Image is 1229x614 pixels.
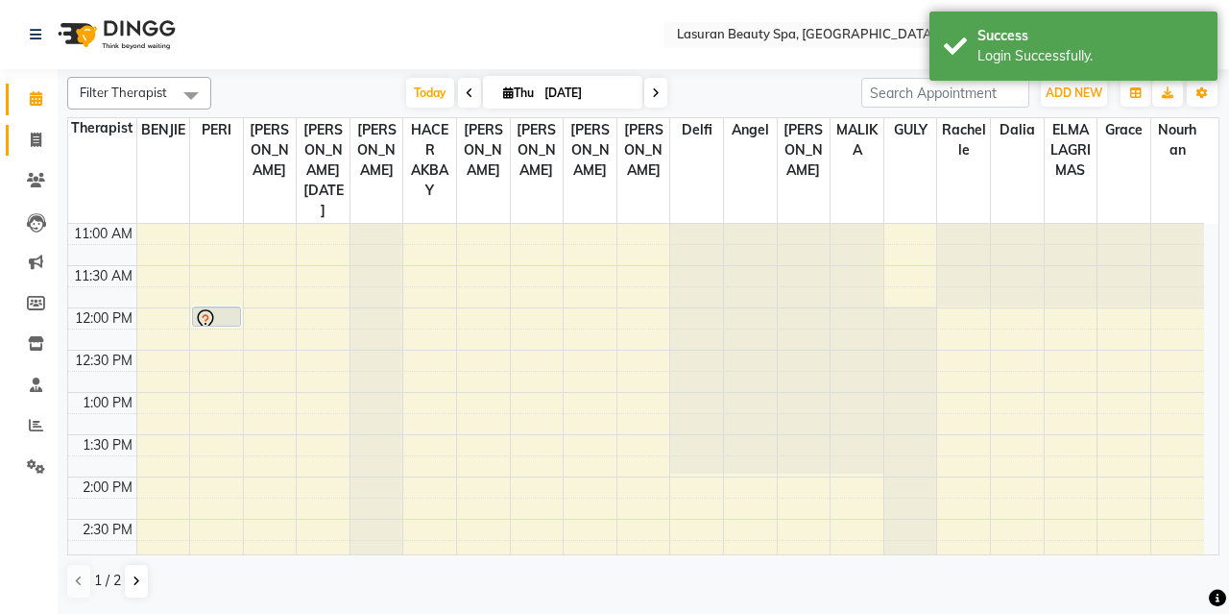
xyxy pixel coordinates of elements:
span: Delfi [670,118,723,142]
span: Nourhan [1151,118,1204,162]
div: 12:00 PM [71,308,136,329]
div: Success [977,26,1203,46]
span: [PERSON_NAME] [778,118,831,183]
span: [PERSON_NAME] [457,118,510,183]
input: Search Appointment [861,78,1029,108]
span: HACER AKBAY [403,118,456,203]
button: ADD NEW [1041,80,1107,107]
span: PERI [190,118,243,142]
span: Grace [1097,118,1150,142]
span: MALIKA [831,118,883,162]
span: Thu [498,86,539,100]
span: ELMA LAGRIMAS [1045,118,1097,183]
span: [PERSON_NAME][DATE] [297,118,349,223]
img: logo [49,8,181,61]
div: 12:30 PM [71,351,136,371]
span: Filter Therapist [80,85,167,100]
div: [PERSON_NAME], TK02, 12:00 PM-12:15 PM, SPORT MASSAGE [193,307,240,326]
div: 2:00 PM [79,478,136,498]
span: Angel [724,118,777,142]
div: Login Successfully. [977,46,1203,66]
span: ADD NEW [1046,86,1102,100]
span: [PERSON_NAME] [617,118,670,183]
span: 1 / 2 [94,571,121,591]
span: [PERSON_NAME] [244,118,297,183]
span: GULY [884,118,937,142]
span: [PERSON_NAME] [511,118,564,183]
input: 2025-09-04 [539,79,635,108]
span: BENJIE [137,118,190,142]
div: 11:00 AM [70,224,136,244]
div: 1:30 PM [79,435,136,455]
span: Dalia [991,118,1044,142]
span: Today [406,78,454,108]
span: Rachelle [937,118,990,162]
div: 11:30 AM [70,266,136,286]
div: 1:00 PM [79,393,136,413]
div: 2:30 PM [79,520,136,540]
span: [PERSON_NAME] [564,118,616,183]
span: [PERSON_NAME] [350,118,403,183]
div: Therapist [68,118,136,138]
